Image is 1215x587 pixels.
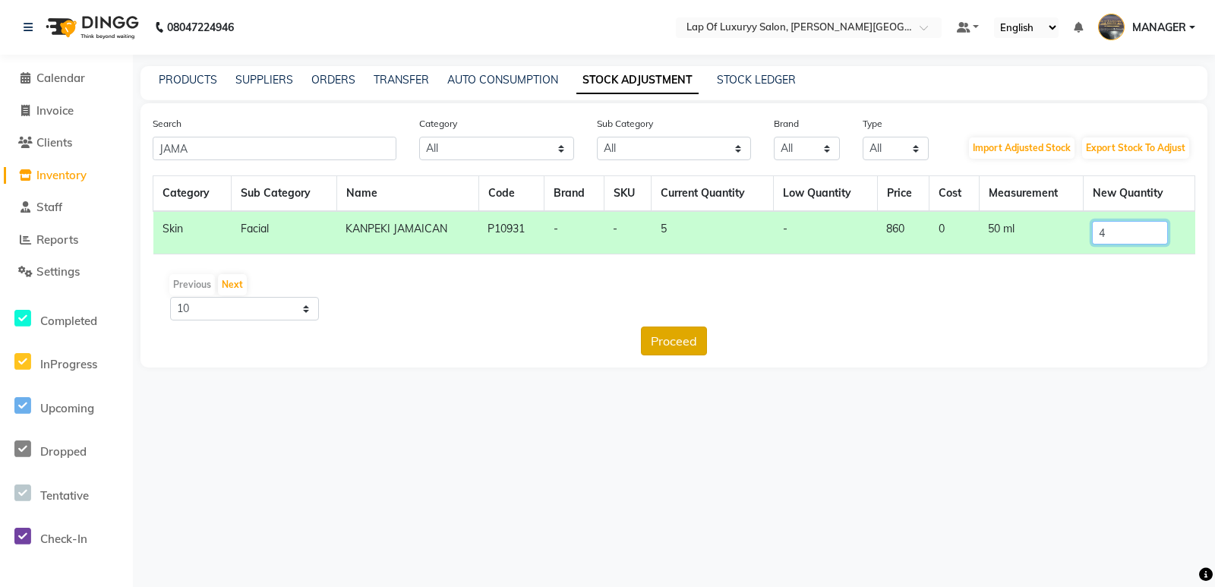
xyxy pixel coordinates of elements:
a: ORDERS [311,73,355,87]
a: Reports [4,232,129,249]
span: Invoice [36,103,74,118]
span: InProgress [40,357,97,371]
a: Staff [4,199,129,216]
a: Inventory [4,167,129,185]
label: Brand [774,117,799,131]
th: Current Quantity [652,176,774,212]
th: Measurement [979,176,1083,212]
label: Search [153,117,181,131]
span: Upcoming [40,401,94,415]
td: - [544,211,604,254]
img: MANAGER [1098,14,1125,40]
td: - [774,211,877,254]
a: Clients [4,134,129,152]
span: Settings [36,264,80,279]
span: Tentative [40,488,89,503]
td: 50 ml [979,211,1083,254]
th: SKU [604,176,652,212]
span: Clients [36,135,72,150]
input: Search Product [153,137,396,160]
label: Type [863,117,882,131]
th: Brand [544,176,604,212]
th: Price [877,176,929,212]
th: Code [478,176,544,212]
a: SUPPLIERS [235,73,293,87]
th: Cost [929,176,979,212]
a: Calendar [4,70,129,87]
button: Import Adjusted Stock [969,137,1075,159]
th: Sub Category [232,176,337,212]
span: MANAGER [1132,20,1186,36]
label: Category [419,117,457,131]
td: 0 [929,211,979,254]
button: Next [218,274,247,295]
td: Skin [153,211,232,254]
span: Dropped [40,444,87,459]
img: logo [39,6,143,49]
a: STOCK ADJUSTMENT [576,67,699,94]
label: Sub Category [597,117,653,131]
span: Check-In [40,532,87,546]
td: 860 [877,211,929,254]
a: AUTO CONSUMPTION [447,73,558,87]
th: Name [336,176,478,212]
td: KANPEKI JAMAICAN [336,211,478,254]
span: Staff [36,200,62,214]
a: PRODUCTS [159,73,217,87]
th: New Quantity [1083,176,1194,212]
th: Category [153,176,232,212]
button: Proceed [641,327,707,355]
a: Invoice [4,103,129,120]
td: - [604,211,652,254]
span: Completed [40,314,97,328]
td: P10931 [478,211,544,254]
button: Export Stock To Adjust [1082,137,1189,159]
th: Low Quantity [774,176,877,212]
td: Facial [232,211,337,254]
span: Inventory [36,168,87,182]
a: Settings [4,264,129,281]
span: Calendar [36,71,85,85]
a: STOCK LEDGER [717,73,796,87]
b: 08047224946 [167,6,234,49]
td: 5 [652,211,774,254]
span: Reports [36,232,78,247]
a: TRANSFER [374,73,429,87]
